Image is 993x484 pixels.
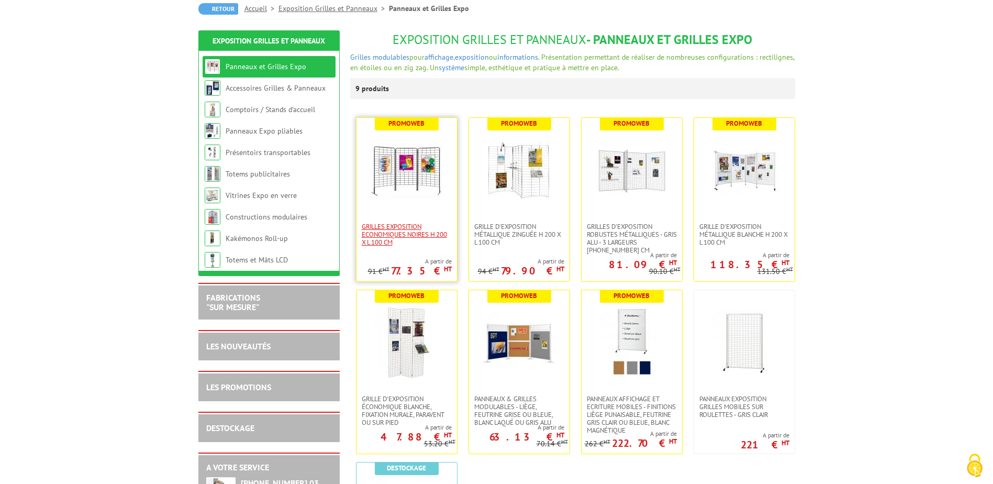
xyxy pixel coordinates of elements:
span: Panneaux Exposition Grilles mobiles sur roulettes - gris clair [699,395,789,419]
a: système [439,63,464,72]
img: Grille d'exposition métallique Zinguée H 200 x L 100 cm [483,134,556,207]
p: 53.20 € [424,440,455,448]
img: Grilles d'exposition robustes métalliques - gris alu - 3 largeurs 70-100-120 cm [595,134,668,207]
span: A partir de [368,257,452,266]
a: Grilles [350,52,371,62]
a: FABRICATIONS"Sur Mesure" [206,292,260,312]
a: Panneaux et Grilles Expo [226,62,306,71]
span: pour , ou . Présentation permettant de réaliser de nombreuses configurations : rectilignes, en ét... [350,52,794,72]
sup: HT [444,431,452,439]
a: Accessoires Grilles & Panneaux [226,83,326,93]
img: Panneaux Expo pliables [205,123,220,139]
span: A partir de [741,431,789,439]
span: A partir de [356,423,452,432]
sup: HT [786,266,793,273]
a: LES PROMOTIONS [206,382,271,392]
span: A partir de [478,257,564,266]
p: 118.35 € [710,261,789,268]
span: Grille d'exposition métallique blanche H 200 x L 100 cm [699,223,789,246]
sup: HT [383,266,389,273]
p: 131.50 € [757,268,793,276]
p: 47.88 € [381,434,452,440]
img: Panneaux et Grilles Expo [205,59,220,74]
span: Grille d'exposition métallique Zinguée H 200 x L 100 cm [474,223,564,246]
a: affichage [425,52,453,62]
sup: HT [556,431,564,439]
h1: - Panneaux et Grilles Expo [350,33,795,47]
a: Comptoirs / Stands d'accueil [226,105,315,114]
p: 70.14 € [537,440,568,448]
b: Promoweb [613,119,650,128]
a: Totems et Mâts LCD [226,255,288,265]
span: Grilles d'exposition robustes métalliques - gris alu - 3 largeurs [PHONE_NUMBER] cm [587,223,677,254]
a: Présentoirs transportables [226,148,310,157]
a: Vitrines Expo en verre [226,191,297,200]
a: Panneaux & Grilles modulables - liège, feutrine grise ou bleue, blanc laqué ou gris alu [469,395,570,426]
h2: A votre service [206,463,332,472]
b: Promoweb [388,119,425,128]
p: 77.35 € [391,268,452,274]
a: Panneaux Affichage et Ecriture Mobiles - finitions liège punaisable, feutrine gris clair ou bleue... [582,395,682,434]
b: Promoweb [388,291,425,300]
p: 91 € [368,268,389,276]
img: Comptoirs / Stands d'accueil [205,102,220,117]
a: Grille d'exposition métallique blanche H 200 x L 100 cm [694,223,795,246]
b: Promoweb [613,291,650,300]
span: Panneaux Affichage et Ecriture Mobiles - finitions liège punaisable, feutrine gris clair ou bleue... [587,395,677,434]
a: informations [497,52,538,62]
b: Promoweb [726,119,762,128]
img: Kakémonos Roll-up [205,230,220,246]
span: A partir de [469,423,564,432]
a: Constructions modulaires [226,212,307,222]
sup: HT [444,265,452,273]
p: 9 produits [355,78,395,99]
sup: HT [449,438,455,445]
a: Panneaux Exposition Grilles mobiles sur roulettes - gris clair [694,395,795,419]
img: Grille d'exposition économique blanche, fixation murale, paravent ou sur pied [370,306,443,379]
img: Grilles Exposition Economiques Noires H 200 x L 100 cm [370,134,443,207]
a: Grille d'exposition économique blanche, fixation murale, paravent ou sur pied [356,395,457,426]
a: Grilles d'exposition robustes métalliques - gris alu - 3 largeurs [PHONE_NUMBER] cm [582,223,682,254]
img: Totems et Mâts LCD [205,252,220,268]
p: 221 € [741,442,789,448]
p: 63.13 € [489,434,564,440]
a: Exposition Grilles et Panneaux [278,4,389,13]
span: Panneaux & Grilles modulables - liège, feutrine grise ou bleue, blanc laqué ou gris alu [474,395,564,426]
p: 81.09 € [609,261,677,268]
a: Totems publicitaires [226,169,290,179]
b: Promoweb [501,291,537,300]
a: LES NOUVEAUTÉS [206,341,271,351]
p: 222.70 € [612,440,677,446]
li: Panneaux et Grilles Expo [389,3,469,14]
span: Grille d'exposition économique blanche, fixation murale, paravent ou sur pied [362,395,452,426]
span: Grilles Exposition Economiques Noires H 200 x L 100 cm [362,223,452,246]
sup: HT [561,438,568,445]
b: Promoweb [501,119,537,128]
p: 94 € [478,268,499,276]
button: Cookies (fenêtre modale) [956,448,993,484]
a: Grilles Exposition Economiques Noires H 200 x L 100 cm [356,223,457,246]
img: Présentoirs transportables [205,145,220,160]
a: Grille d'exposition métallique Zinguée H 200 x L 100 cm [469,223,570,246]
img: Accessoires Grilles & Panneaux [205,80,220,96]
img: Vitrines Expo en verre [205,188,220,203]
p: 90.10 € [649,268,680,276]
img: Cookies (fenêtre modale) [962,453,988,479]
img: Panneaux Affichage et Ecriture Mobiles - finitions liège punaisable, feutrine gris clair ou bleue... [595,306,668,379]
a: modulables [373,52,409,62]
sup: HT [669,258,677,267]
a: DESTOCKAGE [206,423,254,433]
img: Grille d'exposition métallique blanche H 200 x L 100 cm [708,134,781,207]
span: A partir de [694,251,789,259]
sup: HT [782,438,789,447]
a: exposition [455,52,489,62]
sup: HT [556,265,564,273]
sup: HT [674,266,680,273]
sup: HT [493,266,499,273]
b: Destockage [387,464,426,472]
sup: HT [782,258,789,267]
p: 79.90 € [501,268,564,274]
a: Exposition Grilles et Panneaux [213,36,325,46]
a: Accueil [244,4,278,13]
span: Exposition Grilles et Panneaux [393,31,586,48]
